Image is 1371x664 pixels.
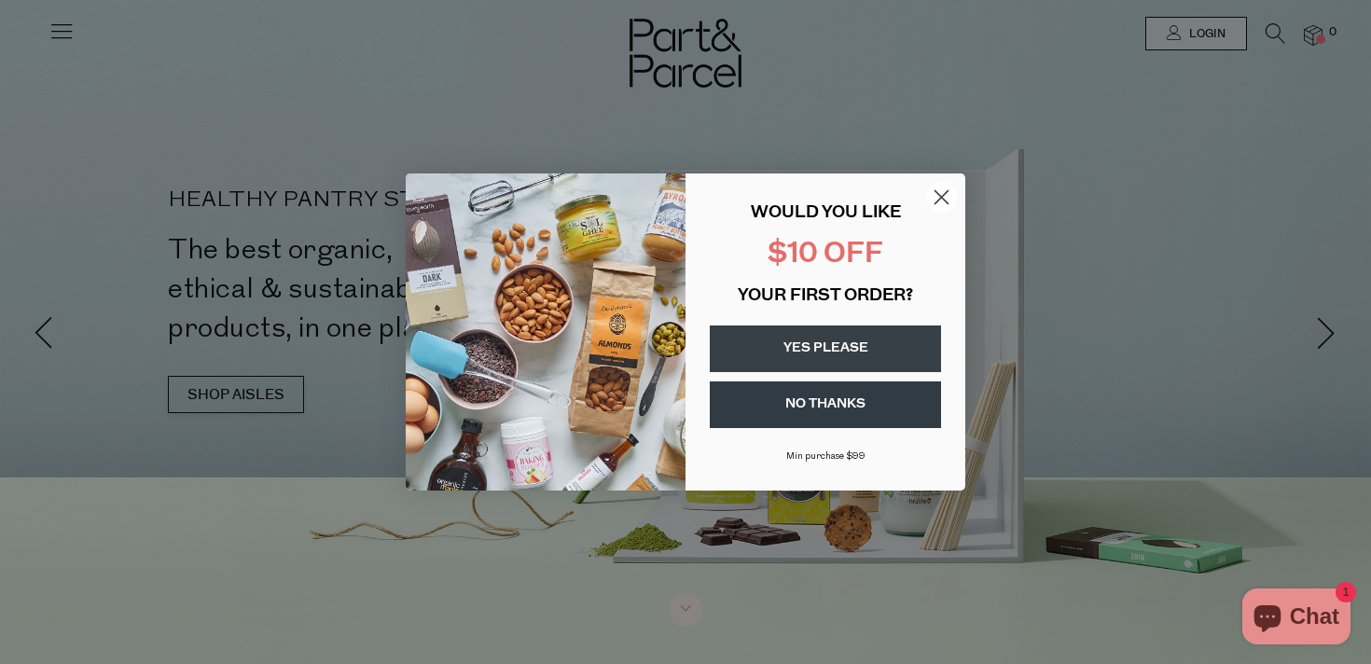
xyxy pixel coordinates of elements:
span: YOUR FIRST ORDER? [738,288,913,305]
span: $10 OFF [768,241,883,270]
button: NO THANKS [710,381,941,428]
button: Close dialog [925,181,958,214]
span: Min purchase $99 [786,451,866,462]
span: WOULD YOU LIKE [751,205,901,222]
button: YES PLEASE [710,325,941,372]
img: 43fba0fb-7538-40bc-babb-ffb1a4d097bc.jpeg [406,173,685,491]
inbox-online-store-chat: Shopify online store chat [1237,588,1356,649]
